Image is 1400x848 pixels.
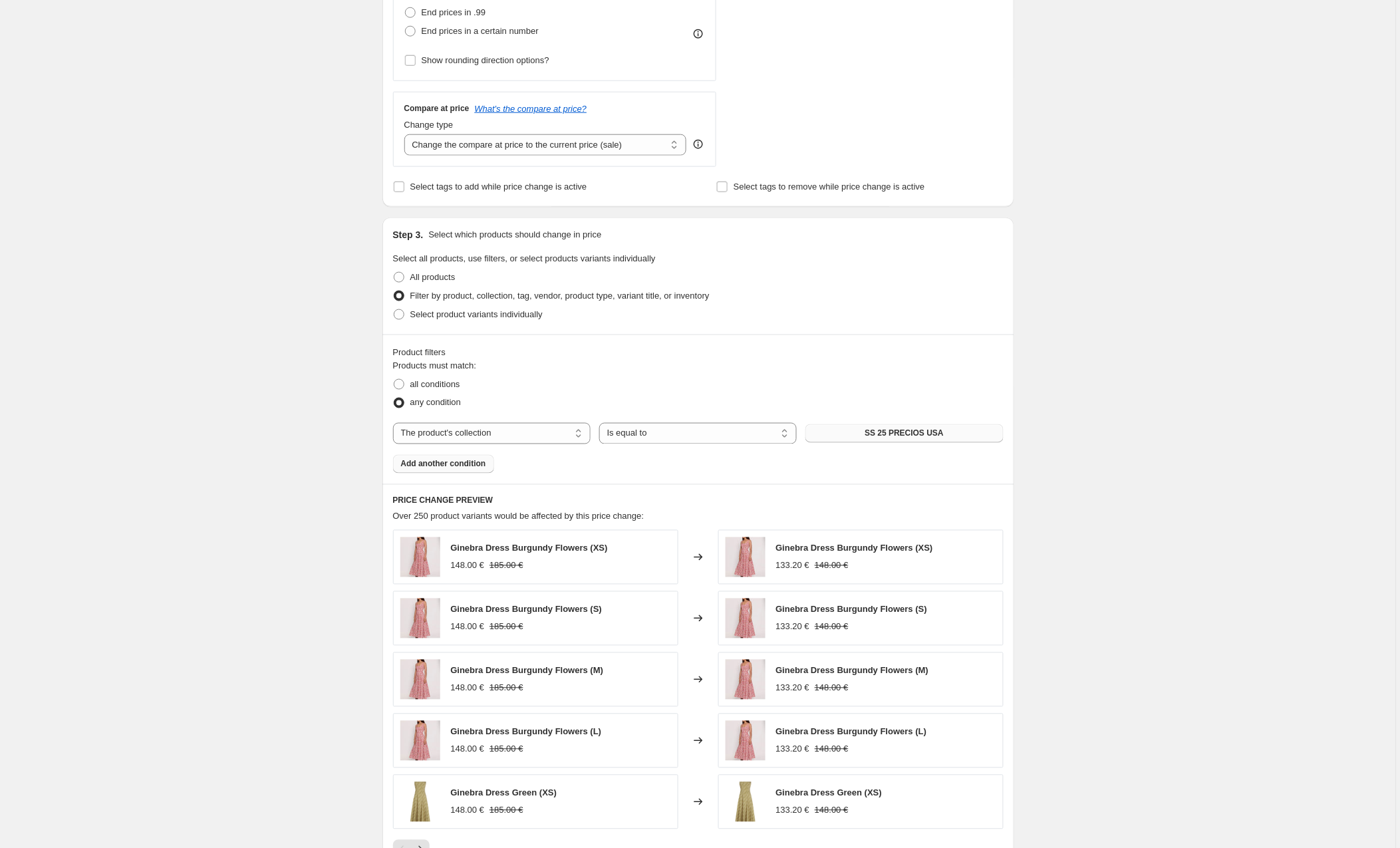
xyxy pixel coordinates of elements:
div: 133.20 € [776,682,810,695]
span: Ginebra Dress Green (XS) [451,788,557,798]
span: Ginebra Dress Burgundy Flowers (S) [776,605,928,615]
span: Ginebra Dress Burgundy Flowers (XS) [451,543,608,553]
h3: Compare at price [404,103,470,114]
span: Products must match: [393,360,477,370]
h2: Step 3. [393,228,424,241]
div: 148.00 € [451,621,485,634]
div: 148.00 € [451,743,485,756]
strike: 148.00 € [815,682,849,695]
img: ROMUALDAECOM6837_80x.jpg [400,599,440,638]
div: 133.20 € [776,621,810,634]
img: ROMUALDAECOM6837_80x.jpg [726,721,766,761]
span: Select all products, use filters, or select products variants individually [393,253,656,263]
span: Over 250 product variants would be affected by this price change: [393,511,644,521]
div: 133.20 € [776,743,810,756]
strike: 148.00 € [815,804,849,817]
img: ROMUALDAECOM6837_80x.jpg [726,660,766,700]
strike: 148.00 € [815,559,849,573]
div: 148.00 € [451,804,485,817]
div: 148.00 € [451,682,485,695]
strike: 148.00 € [815,621,849,634]
img: ROMUALDAECOM6837_80x.jpg [726,537,766,577]
img: ROMUALDA-040325-11_80x.png [726,782,766,822]
strike: 185.00 € [490,621,523,634]
span: any condition [410,398,462,408]
div: 133.20 € [776,559,810,573]
h6: PRICE CHANGE PREVIEW [393,495,1004,506]
img: ROMUALDA-040325-11_80x.png [400,782,440,822]
span: Filter by product, collection, tag, vendor, product type, variant title, or inventory [410,291,710,301]
strike: 185.00 € [490,559,523,573]
span: Select tags to remove while price change is active [734,182,925,192]
span: Ginebra Dress Burgundy Flowers (S) [451,605,603,615]
span: Ginebra Dress Green (XS) [776,788,883,798]
div: Product filters [393,346,1004,359]
img: ROMUALDAECOM6837_80x.jpg [400,721,440,761]
span: Select tags to add while price change is active [410,182,587,192]
div: help [692,138,705,151]
div: 133.20 € [776,804,810,817]
strike: 185.00 € [490,743,523,756]
span: Add another condition [401,459,486,470]
button: Add another condition [393,455,494,474]
span: Change type [404,120,454,130]
span: Ginebra Dress Burgundy Flowers (XS) [776,543,933,553]
span: Ginebra Dress Burgundy Flowers (L) [776,727,927,737]
span: All products [410,272,456,282]
p: Select which products should change in price [428,228,601,241]
span: Select product variants individually [410,309,543,319]
strike: 185.00 € [490,682,523,695]
div: 148.00 € [451,559,485,573]
span: Ginebra Dress Burgundy Flowers (L) [451,727,602,737]
span: all conditions [410,379,460,389]
button: SS 25 PRECIOS USA [805,424,1003,443]
span: Ginebra Dress Burgundy Flowers (M) [451,666,604,676]
strike: 185.00 € [490,804,523,817]
span: SS 25 PRECIOS USA [865,428,944,439]
span: End prices in .99 [422,7,486,17]
img: ROMUALDAECOM6837_80x.jpg [400,537,440,577]
span: Ginebra Dress Burgundy Flowers (M) [776,666,929,676]
img: ROMUALDAECOM6837_80x.jpg [726,599,766,638]
span: Show rounding direction options? [422,55,549,65]
strike: 148.00 € [815,743,849,756]
button: What's the compare at price? [475,104,587,114]
img: ROMUALDAECOM6837_80x.jpg [400,660,440,700]
span: End prices in a certain number [422,26,539,36]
